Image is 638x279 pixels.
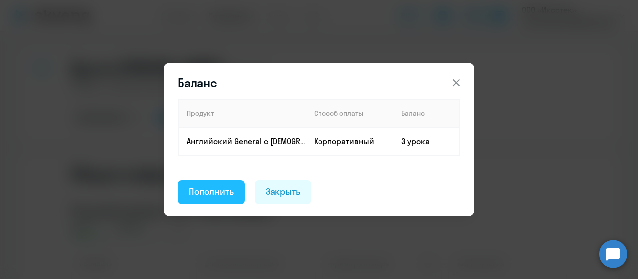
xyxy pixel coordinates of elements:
[393,99,460,127] th: Баланс
[306,99,393,127] th: Способ оплаты
[189,185,234,198] div: Пополнить
[187,136,306,147] p: Английский General с [DEMOGRAPHIC_DATA] преподавателем
[266,185,301,198] div: Закрыть
[306,127,393,155] td: Корпоративный
[255,180,312,204] button: Закрыть
[393,127,460,155] td: 3 урока
[164,75,474,91] header: Баланс
[178,180,245,204] button: Пополнить
[178,99,306,127] th: Продукт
